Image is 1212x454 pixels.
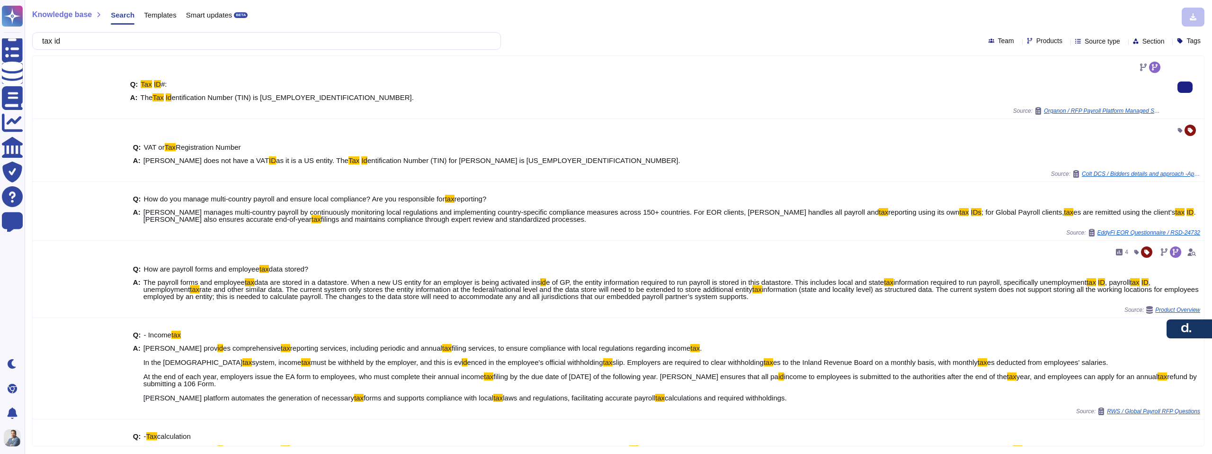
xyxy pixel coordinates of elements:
mark: tax [242,358,252,366]
mark: tax [1064,208,1073,216]
span: Source: [1051,170,1200,178]
span: Source: [1066,229,1200,236]
img: user [4,429,21,446]
span: [PERSON_NAME] does not have a VAT [143,156,269,164]
span: reporting? [454,195,487,203]
span: Registration Number [176,143,241,151]
span: Source: [1013,107,1162,115]
b: Q: [133,433,141,440]
button: user [2,427,27,448]
span: Search [111,11,134,18]
span: Source: [1076,408,1200,415]
span: data stored? [269,265,308,273]
span: calculation [157,432,191,440]
mark: tax [259,265,269,273]
mark: tax [629,445,639,454]
mark: tax [281,445,290,454]
span: filing by the due date of [DATE] of the following year. [PERSON_NAME] ensures that all pa [493,372,778,381]
mark: id [462,358,467,366]
span: - [144,432,146,440]
span: . [PERSON_NAME] also ensures accurate end-of-year [143,208,1196,223]
mark: tax [445,195,454,203]
b: A: [133,157,141,164]
mark: tax [1158,372,1167,381]
span: es to the Inland Revenue Board on a monthly basis, with monthly [773,358,978,366]
mark: ID [1186,208,1194,216]
span: Organon / RFP Payroll Platform Managed Services 2025 [1044,108,1162,114]
span: [PERSON_NAME] prov [143,445,218,454]
span: reporting using its own [888,208,959,216]
span: must be withheld by the employer, and this is ev [311,358,462,366]
mark: ID [269,156,276,164]
b: A: [130,94,138,101]
mark: tax [655,394,665,402]
span: Source type [1085,38,1120,45]
mark: tax [752,285,762,293]
span: How are payroll forms and employee [144,265,259,273]
span: , payroll [1105,278,1130,286]
span: How do you manage multi-country payroll and ensure local compliance? Are you responsible for [144,195,445,203]
span: EddyFi EOR Questionnaire / RSD-24732 [1097,230,1200,236]
span: The [141,93,153,101]
mark: tax [484,372,493,381]
span: entification Number (TIN) is [US_EMPLOYER_IDENTIFICATION_NUMBER]. [171,93,414,101]
mark: tax [354,394,364,402]
span: Section [1142,38,1165,45]
span: - Income [144,331,171,339]
span: #: [161,80,167,88]
mark: id [217,445,223,454]
span: , unemployment [143,278,1150,293]
mark: Id [166,93,172,101]
span: Products [1036,37,1062,44]
mark: tax [1013,445,1022,454]
span: refund by submitting a 106 Form. [PERSON_NAME] platform automates the generation of necessary [143,372,1197,402]
span: income to employees is submitted to the authorities after the end of the [784,372,1007,381]
span: Tags [1186,37,1201,44]
span: system, income [252,358,301,366]
mark: tax [493,394,503,402]
mark: id [540,278,546,286]
span: ; for Global Payroll clients, [981,208,1064,216]
b: Q: [133,265,141,272]
span: calculations and required withholdings. [665,394,787,402]
mark: tax [1087,278,1096,286]
b: Q: [133,331,141,338]
mark: tax [978,358,987,366]
span: slip. Employers are required to clear withholding [613,358,764,366]
mark: tax [603,358,613,366]
span: Source: [1124,306,1200,314]
b: A: [133,279,141,300]
div: BETA [234,12,248,18]
mark: tax [442,344,452,352]
span: reporting services, including periodic and annual [290,344,442,352]
b: Q: [133,144,141,151]
mark: id [217,344,223,352]
span: [PERSON_NAME] manages multi-country payroll by continuously monitoring local regulations and impl... [143,208,879,216]
mark: Tax [348,156,359,164]
mark: tax [884,278,893,286]
span: filing services, to ensure compliance with local regulations regarding income [452,344,690,352]
span: information required to run payroll, specifically unemployment [893,278,1087,286]
span: 4 [1125,249,1128,255]
span: information (state and locality level) as structured data. The current system does not support st... [143,285,1199,300]
mark: id [778,372,784,381]
span: [PERSON_NAME] prov [143,344,218,352]
span: calculations as part of its payroll processing solution. The platform ensures compliance with sta... [290,445,629,454]
mark: tax [1130,278,1140,286]
span: es are remitted using the client’s [1073,208,1175,216]
span: Colt DCS / Bidders details and approach -Appendix A [1082,171,1200,177]
mark: tax [312,215,321,223]
span: es comprehensive [223,445,281,454]
mark: ID [1098,278,1105,286]
mark: tax [190,285,199,293]
mark: Id [361,156,367,164]
span: as it is a US entity. The [276,156,348,164]
span: year, and employees can apply for an annual [1016,372,1158,381]
b: Q: [133,195,141,202]
span: VAT or [144,143,165,151]
span: Templates [144,11,176,18]
span: Smart updates [186,11,232,18]
mark: tax [690,344,700,352]
mark: IDs [971,208,982,216]
span: RWS / Global Payroll RFP Questions [1107,409,1200,414]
